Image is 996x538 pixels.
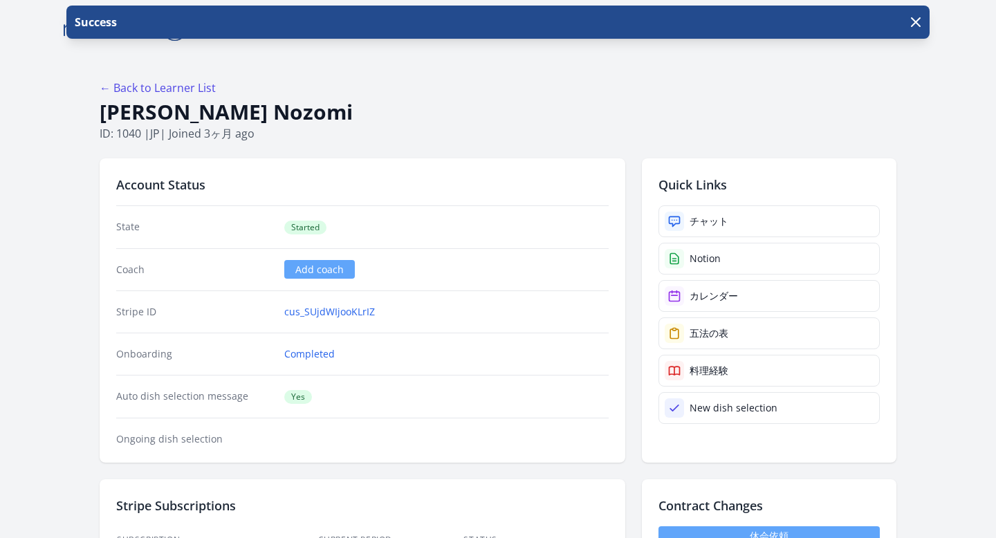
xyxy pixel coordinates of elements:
[284,221,326,234] span: Started
[658,280,880,312] a: カレンダー
[116,263,273,277] dt: Coach
[116,175,609,194] h2: Account Status
[100,125,896,142] p: ID: 1040 | | Joined 3ヶ月 ago
[150,126,160,141] span: jp
[116,432,273,446] dt: Ongoing dish selection
[690,289,738,303] div: カレンダー
[284,260,355,279] a: Add coach
[690,252,721,266] div: Notion
[116,305,273,319] dt: Stripe ID
[284,305,375,319] a: cus_SUjdWIjooKLrIZ
[100,80,216,95] a: ← Back to Learner List
[690,364,728,378] div: 料理経験
[690,401,777,415] div: New dish selection
[116,496,609,515] h2: Stripe Subscriptions
[658,496,880,515] h2: Contract Changes
[658,243,880,275] a: Notion
[690,326,728,340] div: 五法の表
[658,392,880,424] a: New dish selection
[658,317,880,349] a: 五法の表
[100,99,896,125] h1: [PERSON_NAME] Nozomi
[72,14,117,30] p: Success
[284,347,335,361] a: Completed
[658,205,880,237] a: チャット
[690,214,728,228] div: チャット
[116,389,273,404] dt: Auto dish selection message
[658,175,880,194] h2: Quick Links
[284,390,312,404] span: Yes
[658,355,880,387] a: 料理経験
[116,347,273,361] dt: Onboarding
[116,220,273,234] dt: State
